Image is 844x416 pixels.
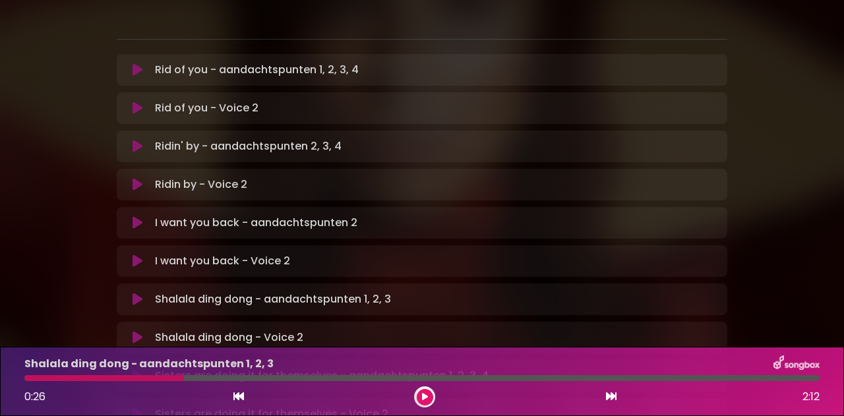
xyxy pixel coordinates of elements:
p: I want you back - aandachtspunten 2 [155,215,357,231]
p: Shalala ding dong - aandachtspunten 1, 2, 3 [24,356,274,372]
span: 2:12 [802,389,820,405]
span: 0:26 [24,389,45,404]
p: Ridin by - Voice 2 [155,177,247,193]
img: songbox-logo-white.png [773,355,820,372]
p: Shalala ding dong - aandachtspunten 1, 2, 3 [155,291,391,307]
p: Shalala ding dong - Voice 2 [155,330,303,345]
p: Rid of you - Voice 2 [155,100,258,116]
p: I want you back - Voice 2 [155,253,290,269]
p: Rid of you - aandachtspunten 1, 2, 3, 4 [155,62,359,78]
p: Ridin' by - aandachtspunten 2, 3, 4 [155,138,342,154]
